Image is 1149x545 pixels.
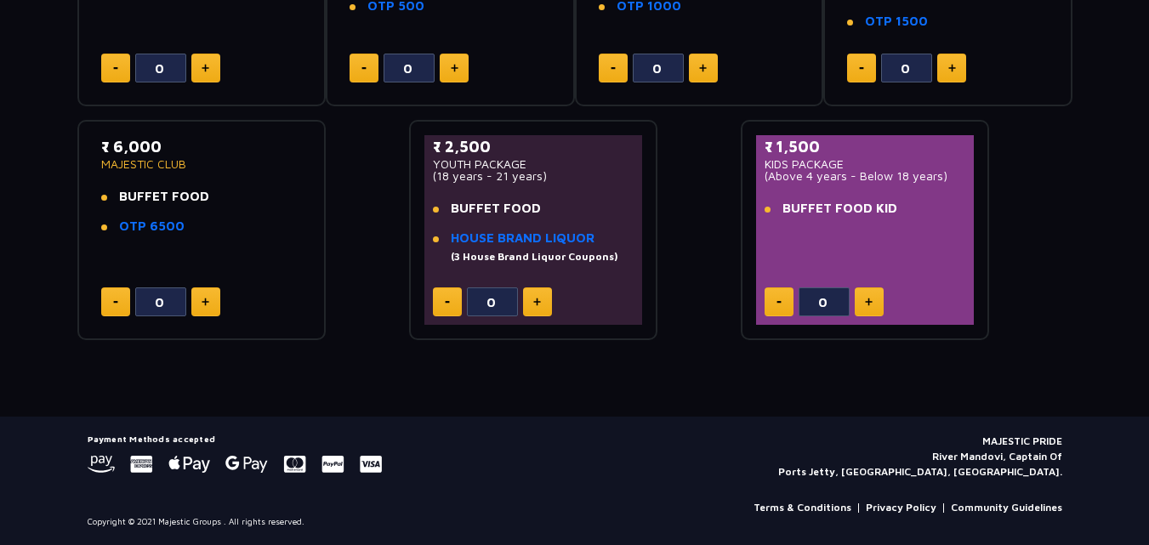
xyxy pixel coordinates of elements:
p: KIDS PACKAGE [765,158,966,170]
img: plus [533,298,541,306]
a: Terms & Conditions [754,500,851,515]
p: ₹ 2,500 [433,135,634,158]
a: Community Guidelines [951,500,1062,515]
p: (Above 4 years - Below 18 years) [765,170,966,182]
img: minus [776,301,782,304]
span: BUFFET FOOD [451,201,541,215]
p: MAJESTIC CLUB [101,158,303,170]
img: minus [611,67,616,70]
p: Copyright © 2021 Majestic Groups . All rights reserved. [88,515,304,528]
img: minus [445,301,450,304]
p: (18 years - 21 years) [433,170,634,182]
p: YOUTH PACKAGE [433,158,634,170]
p: ₹ 6,000 [101,135,303,158]
img: plus [699,64,707,72]
a: OTP 6500 [119,219,185,233]
img: minus [859,67,864,70]
img: plus [202,64,209,72]
span: BUFFET FOOD [119,189,209,203]
img: plus [451,64,458,72]
p: ₹ 1,500 [765,135,966,158]
img: plus [865,298,873,306]
a: HOUSE BRAND LIQUOR [451,230,594,245]
div: (3 House Brand Liquor Coupons) [451,249,617,264]
a: OTP 1500 [865,14,928,28]
h5: Payment Methods accepted [88,434,382,444]
span: BUFFET FOOD KID [782,201,897,215]
img: plus [948,64,956,72]
img: minus [113,301,118,304]
img: minus [113,67,118,70]
img: minus [361,67,367,70]
img: plus [202,298,209,306]
a: Privacy Policy [866,500,936,515]
p: MAJESTIC PRIDE River Mandovi, Captain Of Ports Jetty, [GEOGRAPHIC_DATA], [GEOGRAPHIC_DATA]. [778,434,1062,480]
